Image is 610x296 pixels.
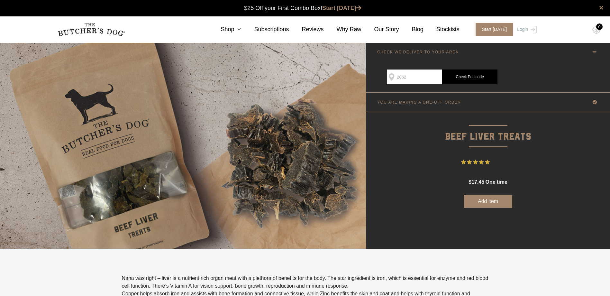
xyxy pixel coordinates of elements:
[322,5,361,11] a: Start [DATE]
[366,112,610,144] p: Beef Liver Treats
[492,157,515,167] span: 3 Reviews
[377,100,461,105] p: YOU ARE MAKING A ONE-OFF ORDER
[387,69,442,84] input: Postcode
[366,93,610,112] a: YOU ARE MAKING A ONE-OFF ORDER
[596,23,603,30] div: 0
[366,42,610,61] a: CHECK WE DELIVER TO YOUR AREA
[361,25,399,34] a: Our Story
[485,179,507,185] span: one time
[464,195,512,208] button: Add item
[241,25,289,34] a: Subscriptions
[599,4,604,12] a: close
[476,23,514,36] span: Start [DATE]
[469,23,516,36] a: Start [DATE]
[461,157,515,167] button: Rated 5 out of 5 stars from 3 reviews. Jump to reviews.
[399,25,423,34] a: Blog
[442,69,497,84] a: Check Postcode
[208,25,241,34] a: Shop
[515,23,536,36] a: Login
[423,25,460,34] a: Stockists
[471,179,484,185] span: 17.45
[377,50,459,54] p: CHECK WE DELIVER TO YOUR AREA
[469,179,471,185] span: $
[122,275,488,289] span: Nana was right – liver is a nutrient rich organ meat with a plethora of benefits for the body. Th...
[324,25,361,34] a: Why Raw
[592,26,600,34] img: TBD_Cart-Empty.png
[289,25,324,34] a: Reviews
